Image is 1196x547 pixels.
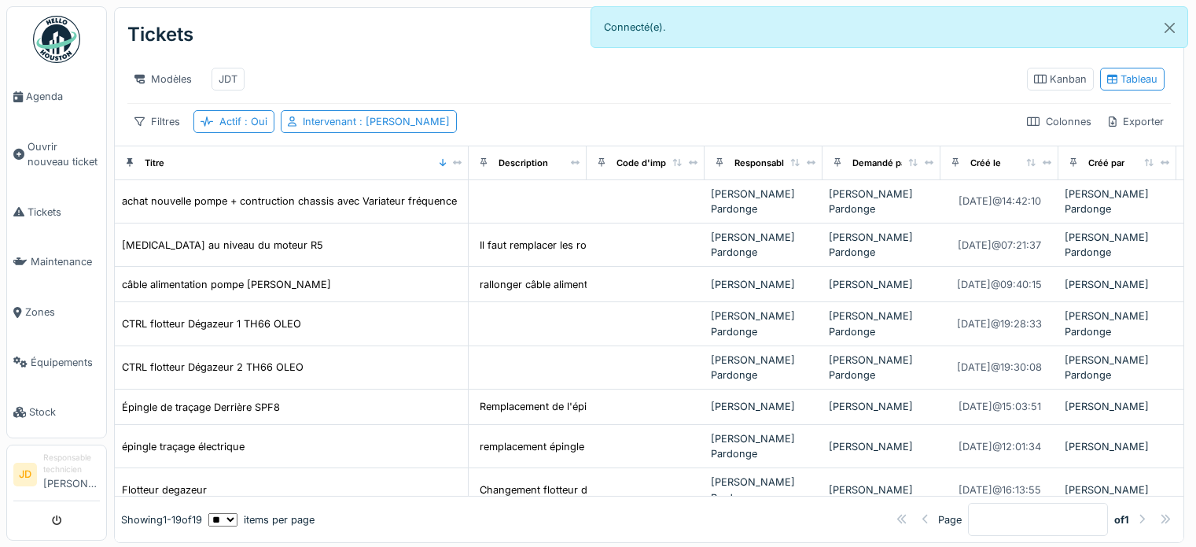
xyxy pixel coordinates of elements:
span: : Oui [241,116,267,128]
div: Connecté(e). [591,6,1189,48]
div: achat nouvelle pompe + contruction chassis avec Variateur fréquence [122,194,457,209]
div: Il faut remplacer les roulements moteur [480,238,667,253]
div: Responsable technicien [43,452,100,476]
div: Actif [219,114,267,129]
div: remplacement épingle traçage local chaudière de... [480,439,723,454]
div: [PERSON_NAME] Pardonge [711,230,816,260]
div: Intervenant [303,114,450,129]
li: [PERSON_NAME] [43,452,100,497]
div: [PERSON_NAME] Pardonge [1065,230,1170,260]
span: Ouvrir nouveau ticket [28,139,100,169]
span: Stock [29,405,100,419]
div: rallonger câble alimentation pompe [PERSON_NAME] [480,277,734,292]
div: Code d'imputation [616,157,696,170]
div: [PERSON_NAME] Pardonge [1065,309,1170,338]
a: Tickets [7,187,106,238]
a: Stock [7,387,106,438]
span: Zones [25,305,100,320]
div: [PERSON_NAME] [829,277,934,292]
div: Titre [145,157,164,170]
div: Page [938,512,962,527]
button: Close [1152,7,1187,49]
img: Badge_color-CXgf-gQk.svg [33,16,80,63]
div: JDT [219,72,237,87]
div: Remplacement de l'épingle de traçage + Contrôle [480,399,714,414]
div: Showing 1 - 19 of 19 [121,512,202,527]
div: [PERSON_NAME] Pardonge [711,475,816,504]
div: [PERSON_NAME] Pardonge [829,309,934,338]
span: Tickets [28,205,100,220]
div: [PERSON_NAME] Pardonge [829,187,934,216]
div: [DATE] @ 09:40:15 [957,277,1042,292]
div: [PERSON_NAME] [829,482,934,497]
a: JD Responsable technicien[PERSON_NAME] [13,452,100,501]
div: Description [499,157,548,170]
div: [DATE] @ 16:13:55 [959,482,1041,497]
a: Zones [7,287,106,338]
div: [PERSON_NAME] [711,399,816,414]
div: CTRL flotteur Dégazeur 2 TH66 OLEO [122,360,304,375]
div: [PERSON_NAME] Pardonge [711,309,816,338]
div: Exporter [1102,110,1171,133]
div: Créé le [970,157,1001,170]
div: [PERSON_NAME] Pardonge [829,353,934,383]
a: Ouvrir nouveau ticket [7,122,106,187]
a: Agenda [7,72,106,122]
div: [PERSON_NAME] [1065,277,1170,292]
div: Colonnes [1020,110,1098,133]
div: CTRL flotteur Dégazeur 1 TH66 OLEO [122,316,301,331]
span: Agenda [26,89,100,104]
div: épingle traçage électrique [122,439,245,454]
div: Kanban [1034,72,1087,87]
div: [DATE] @ 19:30:08 [957,360,1042,375]
div: [PERSON_NAME] [1065,482,1170,497]
div: Flotteur degazeur [122,482,207,497]
span: Équipements [31,355,100,370]
div: câble alimentation pompe [PERSON_NAME] [122,277,331,292]
div: [PERSON_NAME] [1065,399,1170,414]
div: [MEDICAL_DATA] au niveau du moteur R5 [122,238,323,253]
div: [PERSON_NAME] [829,439,934,454]
div: Modèles [127,68,199,91]
div: Responsable [734,157,789,170]
div: [DATE] @ 07:21:37 [958,238,1041,253]
div: [DATE] @ 14:42:10 [959,194,1041,209]
div: items per page [208,512,315,527]
span: : [PERSON_NAME] [356,116,450,128]
strong: of 1 [1114,512,1129,527]
div: [PERSON_NAME] [829,399,934,414]
div: [PERSON_NAME] Pardonge [829,230,934,260]
div: [DATE] @ 15:03:51 [959,399,1041,414]
span: Maintenance [31,254,100,269]
div: Tickets [127,14,193,55]
a: Maintenance [7,237,106,287]
div: [PERSON_NAME] Pardonge [1065,187,1170,216]
div: [PERSON_NAME] [711,277,816,292]
li: JD [13,463,37,486]
div: [PERSON_NAME] Pardonge [711,431,816,461]
div: [PERSON_NAME] Pardonge [1065,353,1170,383]
div: [PERSON_NAME] [1065,439,1170,454]
div: Épingle de traçage Derrière SPF8 [122,399,280,414]
div: Changement flotteur degazeur th66 +remise en se... [480,482,730,497]
div: Filtres [127,110,187,133]
div: Créé par [1088,157,1124,170]
a: Équipements [7,338,106,388]
div: [PERSON_NAME] Pardonge [711,187,816,216]
div: [DATE] @ 12:01:34 [959,439,1041,454]
div: [PERSON_NAME] Pardonge [711,353,816,383]
div: Demandé par [852,157,909,170]
div: Tableau [1107,72,1157,87]
div: [DATE] @ 19:28:33 [957,316,1042,331]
